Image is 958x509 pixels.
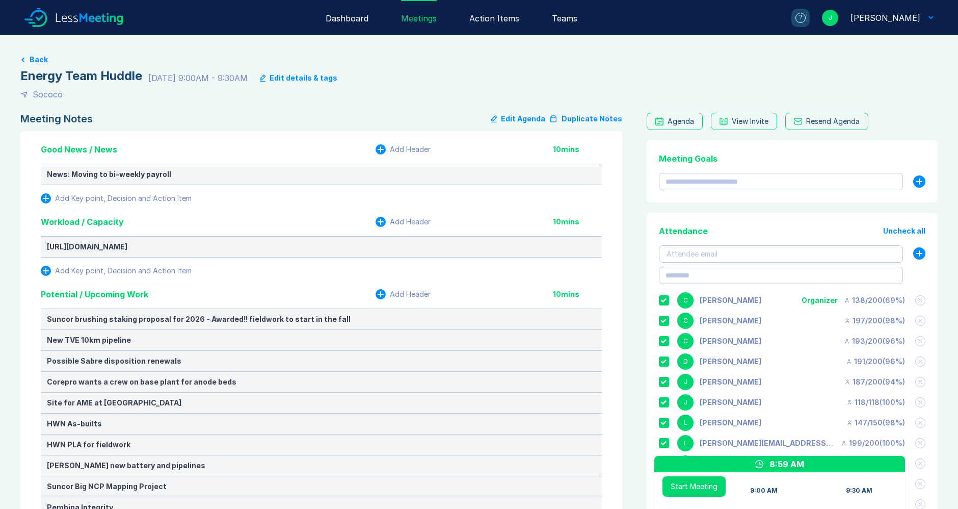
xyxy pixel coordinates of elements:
div: L [677,435,694,451]
div: 199 / 200 ( 100 %) [841,439,905,447]
div: 118 / 118 ( 100 %) [846,398,905,406]
button: Start Meeting [662,476,726,497]
div: Agenda [668,117,694,125]
div: Add Key point, Decision and Action Item [55,194,192,202]
div: Chris Goldring [700,337,761,345]
div: 138 / 200 ( 69 %) [844,296,905,304]
div: 8:59 AM [769,458,804,470]
div: Add Header [390,145,431,154]
div: 147 / 150 ( 98 %) [846,419,905,427]
div: C [677,313,694,329]
div: Good News / News [41,143,117,156]
div: [URL][DOMAIN_NAME] [47,243,596,251]
div: ? [795,13,806,23]
div: J [677,394,694,411]
div: Suncor brushing staking proposal for 2026 - Awarded!! fieldwork to start in the fall [47,315,596,323]
div: 187 / 200 ( 94 %) [844,378,905,386]
button: Uncheck all [883,227,925,235]
div: Attendance [659,225,708,237]
div: Site for AME at [GEOGRAPHIC_DATA] [47,399,596,407]
button: Edit Agenda [491,113,545,125]
div: Jamie Robichaud [700,378,761,386]
div: New TVE 10km pipeline [47,336,596,344]
button: Back [30,56,48,64]
button: Add Header [376,144,431,155]
div: Add Header [390,290,431,298]
div: Meeting Notes [20,113,93,125]
button: Edit details & tags [260,74,337,82]
div: News: Moving to bi-weekly payroll [47,170,596,179]
div: Energy Team Huddle [20,68,142,84]
div: Meeting Goals [659,152,925,165]
div: Suncor Big NCP Mapping Project [47,482,596,491]
div: 191 / 200 ( 96 %) [846,358,905,366]
button: Add Key point, Decision and Action Item [41,193,192,203]
button: Resend Agenda [785,113,868,130]
div: 9:30 AM [846,487,872,495]
div: Possible Sabre disposition renewals [47,357,596,365]
div: 10 mins [553,145,602,154]
div: Sococo [33,88,63,100]
div: HWN As-builts [47,420,596,428]
div: 9:00 AM [750,487,778,495]
div: Leigh Metcalfe [700,419,761,427]
div: Workload / Capacity [41,216,124,228]
div: J [822,10,838,26]
div: HWN PLA for fieldwork [47,441,596,449]
div: C [677,333,694,349]
div: Add Header [390,218,431,226]
button: Add Header [376,217,431,227]
div: [PERSON_NAME] new battery and pipelines [47,462,596,470]
div: Drew Macqueen [700,358,761,366]
div: L [677,415,694,431]
div: M [677,455,694,472]
a: Back [20,56,938,64]
div: 197 / 200 ( 98 %) [844,317,905,325]
div: 10 mins [553,290,602,298]
a: Agenda [647,113,703,130]
div: C [677,292,694,309]
div: lucas.solomonson@coregeomatics.com [700,439,835,447]
button: Add Header [376,289,431,299]
div: Chad Skretting [700,317,761,325]
a: ? [779,9,810,27]
div: Organizer [802,296,838,304]
div: [DATE] 9:00AM - 9:30AM [148,72,248,84]
div: Resend Agenda [806,117,860,125]
div: View Invite [732,117,768,125]
div: Edit details & tags [270,74,337,82]
div: Joel Hergott [700,398,761,406]
button: View Invite [711,113,777,130]
button: Duplicate Notes [549,113,622,125]
div: Corepro wants a crew on base plant for anode beds [47,378,596,386]
div: Corey Wick [700,296,761,304]
div: Potential / Upcoming Work [41,288,148,300]
div: J [677,374,694,390]
button: Add Key point, Decision and Action Item [41,266,192,276]
div: Joel Hergott [850,12,920,24]
div: D [677,353,694,370]
div: 10 mins [553,218,602,226]
div: Add Key point, Decision and Action Item [55,267,192,275]
div: 193 / 200 ( 96 %) [844,337,905,345]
